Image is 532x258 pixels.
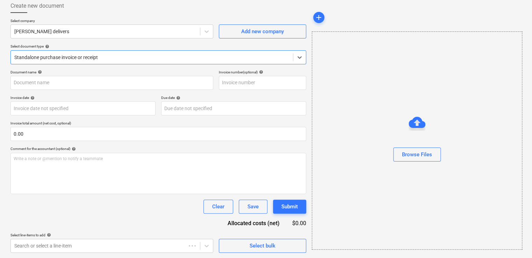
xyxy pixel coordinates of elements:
div: Add new company [241,27,284,36]
span: help [258,70,263,74]
input: Document name [10,76,213,90]
div: Submit [281,202,298,211]
button: Browse Files [393,148,441,162]
div: Select bulk [250,241,275,250]
input: Invoice total amount (net cost, optional) [10,127,306,141]
div: $0.00 [291,219,306,227]
div: Select document type [10,44,306,49]
div: Save [247,202,259,211]
div: Comment for the accountant (optional) [10,146,306,151]
div: Browse Files [402,150,432,159]
button: Submit [273,200,306,214]
div: Select line-items to add [10,233,213,237]
div: Clear [212,202,224,211]
div: Allocated costs (net) [215,219,291,227]
input: Due date not specified [161,101,306,115]
span: help [44,44,49,49]
div: Due date [161,95,306,100]
button: Select bulk [219,239,306,253]
p: Invoice total amount (net cost, optional) [10,121,306,127]
div: Browse Files [312,31,522,250]
p: Select company [10,19,213,24]
span: help [175,96,180,100]
div: Document name [10,70,213,74]
button: Add new company [219,24,306,38]
iframe: Chat Widget [497,224,532,258]
div: Invoice number (optional) [219,70,306,74]
input: Invoice number [219,76,306,90]
span: help [36,70,42,74]
input: Invoice date not specified [10,101,156,115]
div: Invoice date [10,95,156,100]
span: add [315,13,323,22]
span: help [70,147,76,151]
button: Clear [203,200,233,214]
span: Create new document [10,2,64,10]
span: help [29,96,35,100]
span: help [45,233,51,237]
button: Save [239,200,267,214]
